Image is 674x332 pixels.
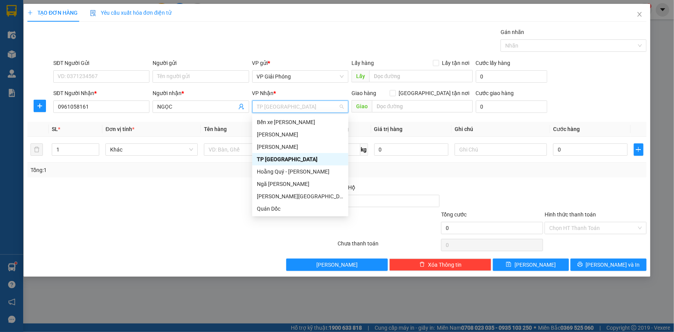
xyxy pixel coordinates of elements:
[24,6,86,23] strong: CHUYỂN PHÁT NHANH ĐÔNG LÝ
[27,10,78,16] span: TẠO ĐƠN HÀNG
[396,89,473,97] span: [GEOGRAPHIC_DATA] tận nơi
[369,70,473,82] input: Dọc đường
[257,130,344,139] div: [PERSON_NAME]
[252,59,348,67] div: VP gửi
[476,90,514,96] label: Cước giao hàng
[501,29,524,35] label: Gán nhãn
[351,90,376,96] span: Giao hàng
[351,100,372,112] span: Giao
[90,10,171,16] span: Yêu cầu xuất hóa đơn điện tử
[316,260,358,269] span: [PERSON_NAME]
[514,260,556,269] span: [PERSON_NAME]
[90,10,96,16] img: icon
[337,239,441,253] div: Chưa thanh toán
[452,122,550,137] th: Ghi chú
[31,166,260,174] div: Tổng: 1
[252,90,274,96] span: VP Nhận
[351,60,374,66] span: Lấy hàng
[257,101,344,112] span: TP Thanh Hóa
[439,59,473,67] span: Lấy tận nơi
[286,259,388,271] button: [PERSON_NAME]
[577,262,583,268] span: printer
[455,143,547,156] input: Ghi Chú
[153,59,249,67] div: Người gửi
[252,141,348,153] div: Hoàng Sơn
[238,104,244,110] span: user-add
[637,11,643,17] span: close
[29,24,80,41] span: SĐT XE 0984 76 2442
[257,155,344,163] div: TP [GEOGRAPHIC_DATA]
[257,180,344,188] div: Ngã [PERSON_NAME]
[252,203,348,215] div: Quán Dốc
[204,126,227,132] span: Tên hàng
[87,31,132,39] span: GP1110250510
[53,59,149,67] div: SĐT Người Gửi
[52,126,58,132] span: SL
[257,118,344,126] div: Bến xe [PERSON_NAME]
[629,4,650,26] button: Close
[252,165,348,178] div: Hoằng Quý - Hoằng Quỳ
[4,22,22,49] img: logo
[34,100,46,112] button: plus
[27,10,33,15] span: plus
[34,103,46,109] span: plus
[374,126,403,132] span: Giá trị hàng
[586,260,640,269] span: [PERSON_NAME] và In
[257,204,344,213] div: Quán Dốc
[110,144,193,155] span: Khác
[441,211,467,218] span: Tổng cước
[34,43,76,59] strong: PHIẾU BIÊN NHẬN
[428,260,462,269] span: Xóa Thông tin
[476,60,511,66] label: Cước lấy hàng
[634,146,643,153] span: plus
[257,143,344,151] div: [PERSON_NAME]
[476,70,547,83] input: Cước lấy hàng
[360,143,368,156] span: kg
[389,259,491,271] button: deleteXóa Thông tin
[506,262,511,268] span: save
[252,190,348,203] div: Ga Nghĩa Trang
[374,143,449,156] input: 0
[204,143,296,156] input: VD: Bàn, Ghế
[153,89,249,97] div: Người nhận
[53,89,149,97] div: SĐT Người Nhận
[553,126,580,132] span: Cước hàng
[257,167,344,176] div: Hoằng Quý - [PERSON_NAME]
[252,153,348,165] div: TP Thanh Hóa
[476,100,547,113] input: Cước giao hàng
[545,211,596,218] label: Hình thức thanh toán
[252,128,348,141] div: Mỹ Đình
[31,143,43,156] button: delete
[570,259,647,271] button: printer[PERSON_NAME] và In
[252,178,348,190] div: Ngã Tư Hoàng Minh
[257,71,344,82] span: VP Giải Phóng
[419,262,425,268] span: delete
[634,143,643,156] button: plus
[252,116,348,128] div: Bến xe Gia Lâm
[105,126,134,132] span: Đơn vị tính
[372,100,473,112] input: Dọc đường
[493,259,569,271] button: save[PERSON_NAME]
[257,192,344,201] div: [PERSON_NAME][GEOGRAPHIC_DATA]
[351,70,369,82] span: Lấy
